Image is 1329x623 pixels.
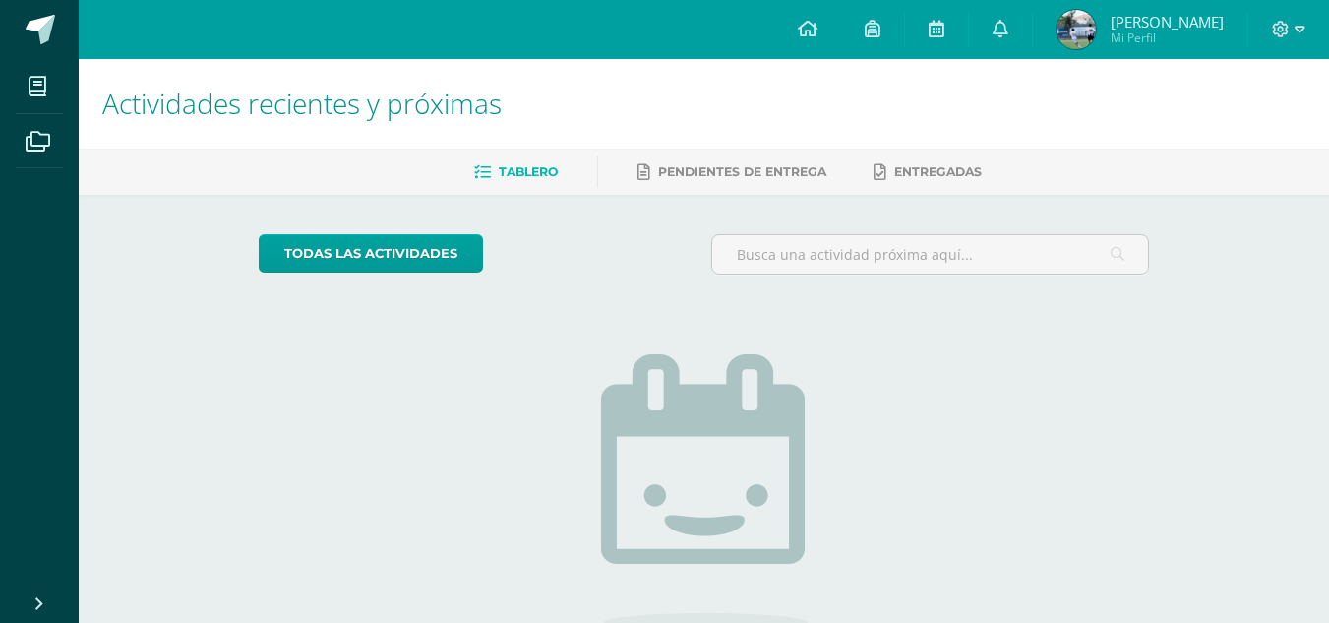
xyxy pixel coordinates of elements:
[1057,10,1096,49] img: 35f43d1e4ae5e9e0d48e933aa1367915.png
[474,156,558,188] a: Tablero
[1111,30,1224,46] span: Mi Perfil
[1111,12,1224,31] span: [PERSON_NAME]
[658,164,826,179] span: Pendientes de entrega
[499,164,558,179] span: Tablero
[894,164,982,179] span: Entregadas
[259,234,483,273] a: todas las Actividades
[102,85,502,122] span: Actividades recientes y próximas
[637,156,826,188] a: Pendientes de entrega
[712,235,1148,274] input: Busca una actividad próxima aquí...
[874,156,982,188] a: Entregadas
